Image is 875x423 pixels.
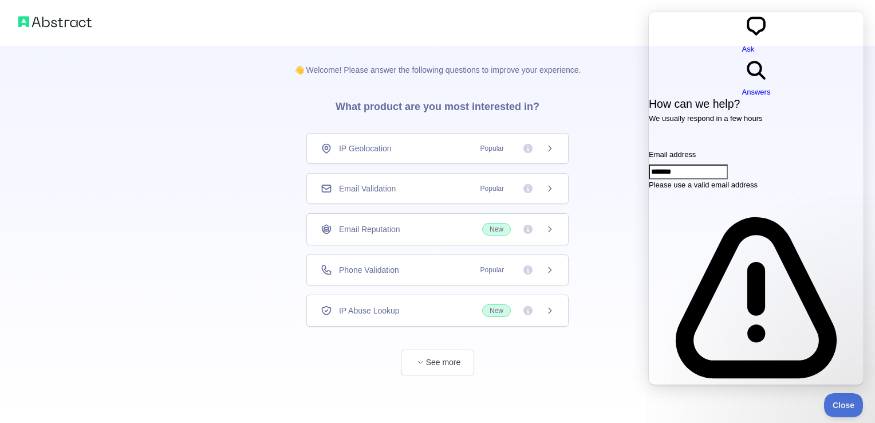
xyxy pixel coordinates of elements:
[649,12,864,385] iframe: Help Scout Beacon - Live Chat, Contact Form, and Knowledge Base
[339,264,399,276] span: Phone Validation
[18,14,92,30] img: Abstract logo
[276,46,600,76] p: 👋 Welcome! Please answer the following questions to improve your experience.
[482,304,511,317] span: New
[482,223,511,236] span: New
[339,183,396,194] span: Email Validation
[474,264,511,276] span: Popular
[824,393,864,417] iframe: Help Scout Beacon - Close
[317,76,558,133] h3: What product are you most interested in?
[474,183,511,194] span: Popular
[474,143,511,154] span: Popular
[339,305,400,316] span: IP Abuse Lookup
[339,143,392,154] span: IP Geolocation
[339,224,400,235] span: Email Reputation
[401,350,474,375] button: See more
